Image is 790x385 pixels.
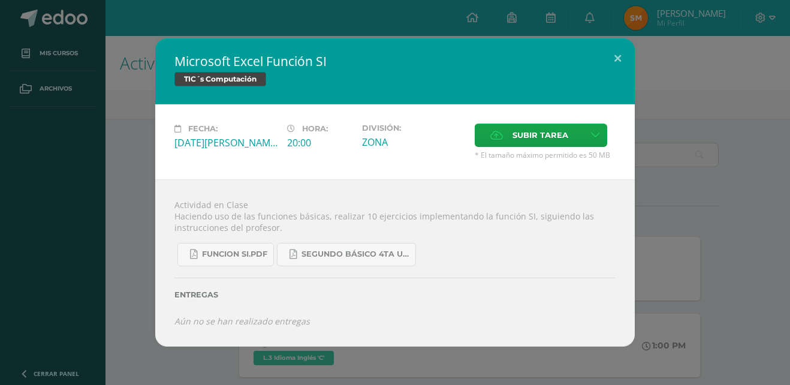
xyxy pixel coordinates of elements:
span: Subir tarea [512,124,568,146]
div: 20:00 [287,136,352,149]
span: * El tamaño máximo permitido es 50 MB [475,150,616,160]
span: SEGUNDO BÁSICO 4TA UNIDAD.pdf [301,249,409,259]
h2: Microsoft Excel Función SI [174,53,616,70]
button: Close (Esc) [601,38,635,79]
a: FUNCION SI.pdf [177,243,274,266]
label: Entregas [174,290,616,299]
span: Hora: [302,124,328,133]
span: Fecha: [188,124,218,133]
span: TIC´s Computación [174,72,266,86]
i: Aún no se han realizado entregas [174,315,310,327]
div: ZONA [362,136,465,149]
div: [DATE][PERSON_NAME] [174,136,278,149]
a: SEGUNDO BÁSICO 4TA UNIDAD.pdf [277,243,416,266]
div: Actividad en Clase Haciendo uso de las funciones básicas, realizar 10 ejercicios implementando la... [155,179,635,347]
span: FUNCION SI.pdf [202,249,267,259]
label: División: [362,124,465,133]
